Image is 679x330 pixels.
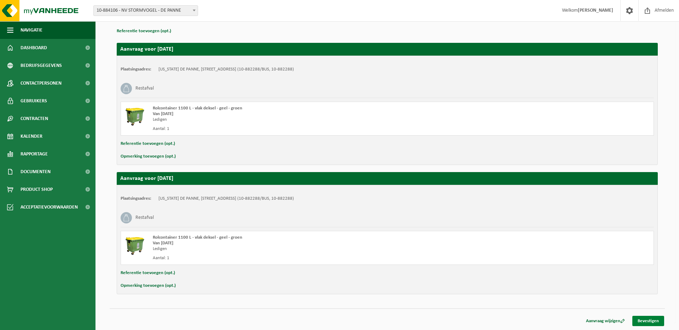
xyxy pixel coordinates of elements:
[21,145,48,163] span: Rapportage
[578,8,613,13] strong: [PERSON_NAME]
[153,235,242,240] span: Rolcontainer 1100 L - vlak deksel - geel - groen
[135,83,154,94] h3: Restafval
[153,246,416,252] div: Ledigen
[135,212,154,223] h3: Restafval
[21,163,51,181] span: Documenten
[632,316,664,326] a: Bevestigen
[21,181,53,198] span: Product Shop
[121,281,176,290] button: Opmerking toevoegen (opt.)
[153,255,416,261] div: Aantal: 1
[120,176,173,181] strong: Aanvraag voor [DATE]
[153,112,173,116] strong: Van [DATE]
[121,196,151,201] strong: Plaatsingsadres:
[117,27,171,36] button: Referentie toevoegen (opt.)
[21,127,42,145] span: Kalender
[153,241,173,245] strong: Van [DATE]
[581,316,630,326] a: Aanvraag wijzigen
[153,117,416,123] div: Ledigen
[120,46,173,52] strong: Aanvraag voor [DATE]
[21,39,47,57] span: Dashboard
[121,139,175,148] button: Referentie toevoegen (opt.)
[93,5,198,16] span: 10-884106 - NV STORMVOGEL - DE PANNE
[121,67,151,72] strong: Plaatsingsadres:
[121,152,176,161] button: Opmerking toevoegen (opt.)
[21,57,62,74] span: Bedrijfsgegevens
[21,74,62,92] span: Contactpersonen
[153,106,242,110] span: Rolcontainer 1100 L - vlak deksel - geel - groen
[153,126,416,132] div: Aantal: 1
[21,92,47,110] span: Gebruikers
[21,110,48,127] span: Contracten
[124,106,146,127] img: WB-1100-HPE-GN-50.png
[124,235,146,256] img: WB-1100-HPE-GN-50.png
[21,198,78,216] span: Acceptatievoorwaarden
[121,268,175,278] button: Referentie toevoegen (opt.)
[21,21,42,39] span: Navigatie
[158,67,294,72] td: [US_STATE] DE PANNE, [STREET_ADDRESS] (10-882288/BUS, 10-882288)
[94,6,198,16] span: 10-884106 - NV STORMVOGEL - DE PANNE
[158,196,294,201] td: [US_STATE] DE PANNE, [STREET_ADDRESS] (10-882288/BUS, 10-882288)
